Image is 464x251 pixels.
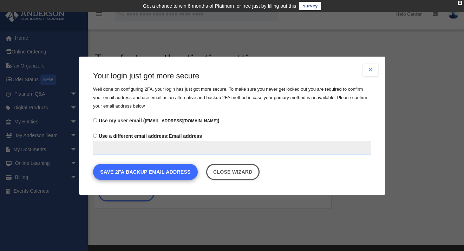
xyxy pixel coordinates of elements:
input: Use a different email address:Email address [93,133,97,137]
small: [EMAIL_ADDRESS][DOMAIN_NAME] [145,118,217,123]
input: Use my user email ([EMAIL_ADDRESS][DOMAIN_NAME]) [93,118,97,122]
div: close [458,1,462,5]
h3: Your login just got more secure [93,71,371,82]
input: Use a different email address:Email address [93,141,371,155]
span: Use a different email address: [98,133,168,139]
button: Save 2FA backup email address [93,163,198,180]
button: Close modal [363,64,378,76]
p: Well done on configuring 2FA, your login has just got more secure. To make sure you never get loc... [93,85,371,110]
a: Close wizard [206,163,259,180]
a: survey [299,2,321,10]
span: Use my user email ( ) [98,117,219,123]
label: Email address [93,131,371,155]
div: Get a chance to win 6 months of Platinum for free just by filling out this [143,2,296,10]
